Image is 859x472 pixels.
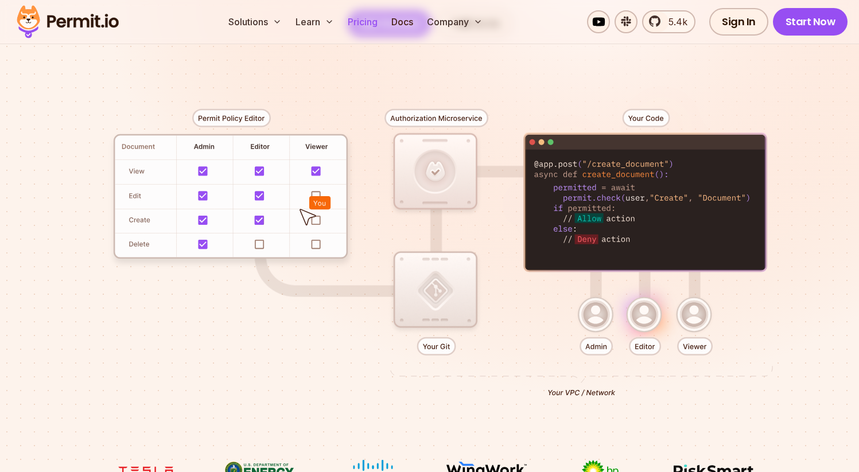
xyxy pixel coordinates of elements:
a: Sign In [709,8,768,36]
button: Company [422,10,487,33]
img: Permit logo [11,2,124,41]
a: Docs [387,10,418,33]
button: Learn [291,10,339,33]
button: Solutions [224,10,286,33]
a: Start Now [773,8,848,36]
span: 5.4k [662,15,687,29]
a: Pricing [343,10,382,33]
a: 5.4k [642,10,695,33]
